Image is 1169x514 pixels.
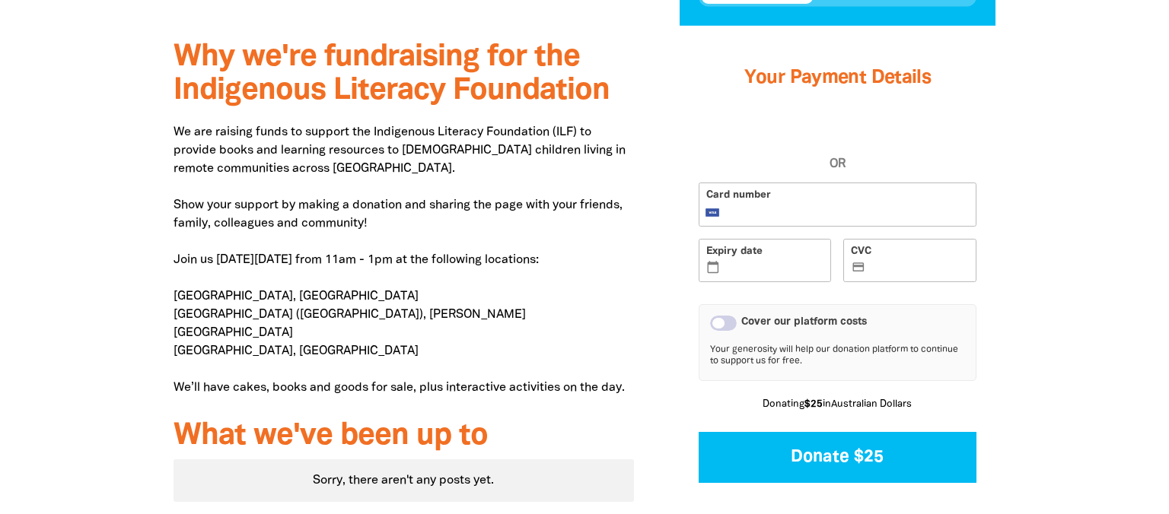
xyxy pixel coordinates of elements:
[174,459,634,502] div: Paginated content
[706,208,719,217] img: Visa
[174,459,634,502] div: Sorry, there aren't any posts yet.
[174,123,634,397] p: We are raising funds to support the Indigenous Literacy Foundation (ILF) to provide books and lea...
[699,432,976,483] button: Donate $25
[868,262,969,275] iframe: Secure CVC input frame
[174,420,634,453] h3: What we've been up to
[699,398,976,413] p: Donating in Australian Dollars
[724,262,824,275] iframe: Secure expiration date input frame
[699,155,976,173] span: OR
[706,261,721,274] i: calendar_today
[699,48,976,109] h3: Your Payment Details
[804,400,823,409] b: $25
[724,206,969,219] iframe: Secure card number input frame
[174,43,610,105] span: Why we're fundraising for the Indigenous Literacy Foundation
[710,316,737,331] button: Cover our platform costs
[710,344,965,370] p: Your generosity will help our donation platform to continue to support us for free.
[852,261,866,274] i: credit_card
[699,121,976,155] iframe: PayPal-paypal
